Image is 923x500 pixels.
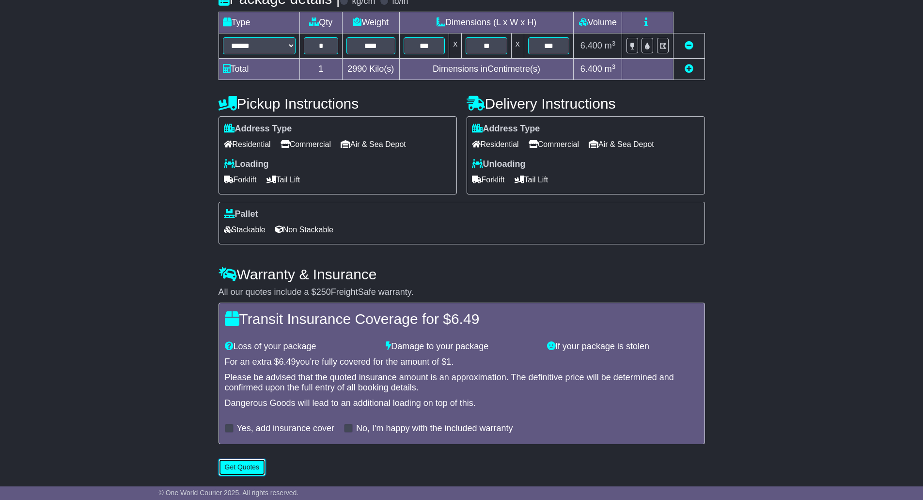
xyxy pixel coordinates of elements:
label: Yes, add insurance cover [237,423,334,434]
sup: 3 [612,40,616,47]
td: Total [219,59,299,80]
div: Damage to your package [381,341,542,352]
label: Loading [224,159,269,170]
span: Commercial [529,137,579,152]
div: Please be advised that the quoted insurance amount is an approximation. The definitive price will... [225,372,699,393]
span: 6.400 [580,64,602,74]
button: Get Quotes [219,459,266,476]
sup: 3 [612,63,616,70]
label: No, I'm happy with the included warranty [356,423,513,434]
span: 1 [446,357,451,367]
span: Air & Sea Depot [589,137,654,152]
div: All our quotes include a $ FreightSafe warranty. [219,287,705,298]
span: Air & Sea Depot [341,137,406,152]
span: Forklift [472,172,505,187]
span: Non Stackable [275,222,333,237]
span: 250 [316,287,331,297]
span: Tail Lift [515,172,548,187]
div: If your package is stolen [542,341,704,352]
div: Loss of your package [220,341,381,352]
h4: Transit Insurance Coverage for $ [225,311,699,327]
a: Add new item [685,64,693,74]
td: Dimensions in Centimetre(s) [399,59,574,80]
td: Volume [574,12,622,33]
span: Commercial [281,137,331,152]
label: Pallet [224,209,258,220]
span: Tail Lift [266,172,300,187]
td: Qty [299,12,342,33]
span: © One World Courier 2025. All rights reserved. [159,489,299,497]
span: m [605,41,616,50]
span: 6.49 [451,311,479,327]
td: 1 [299,59,342,80]
label: Address Type [472,124,540,134]
td: Dimensions (L x W x H) [399,12,574,33]
td: Kilo(s) [342,59,399,80]
span: 6.400 [580,41,602,50]
h4: Delivery Instructions [467,96,705,112]
td: x [511,33,524,59]
span: Residential [224,137,271,152]
td: Weight [342,12,399,33]
label: Address Type [224,124,292,134]
span: Residential [472,137,519,152]
td: Type [219,12,299,33]
h4: Warranty & Insurance [219,266,705,282]
div: For an extra $ you're fully covered for the amount of $ . [225,357,699,368]
span: m [605,64,616,74]
div: Dangerous Goods will lead to an additional loading on top of this. [225,398,699,409]
span: 2990 [347,64,367,74]
td: x [449,33,462,59]
h4: Pickup Instructions [219,96,457,112]
span: 6.49 [279,357,296,367]
span: Forklift [224,172,257,187]
a: Remove this item [685,41,693,50]
label: Unloading [472,159,526,170]
span: Stackable [224,222,266,237]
